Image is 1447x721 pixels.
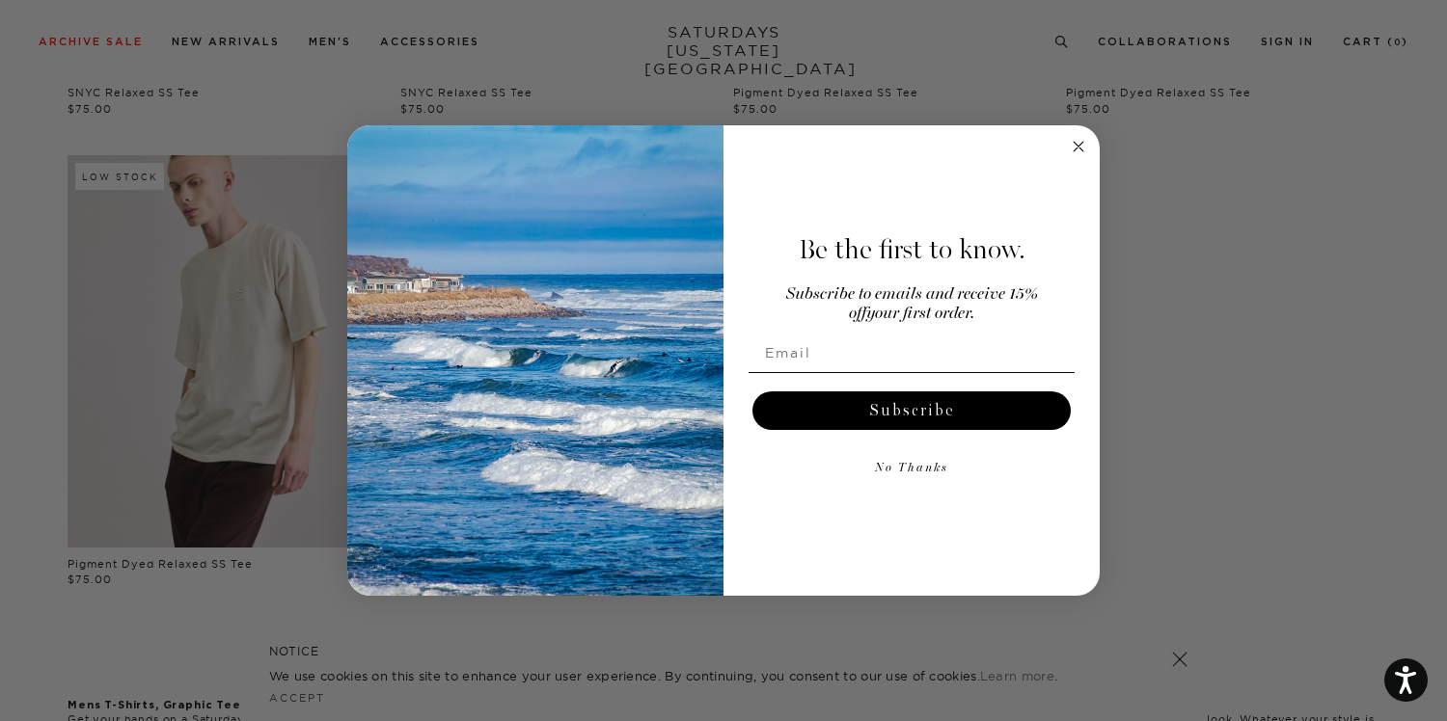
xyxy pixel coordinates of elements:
span: Subscribe to emails and receive 15% [786,286,1038,303]
img: underline [749,372,1075,373]
button: No Thanks [749,449,1075,488]
span: Be the first to know. [799,233,1025,266]
span: your first order. [866,306,974,322]
span: off [849,306,866,322]
button: Subscribe [752,391,1071,430]
img: 125c788d-000d-4f3e-b05a-1b92b2a23ec9.jpeg [347,125,723,596]
button: Close dialog [1067,135,1090,158]
input: Email [749,334,1075,372]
